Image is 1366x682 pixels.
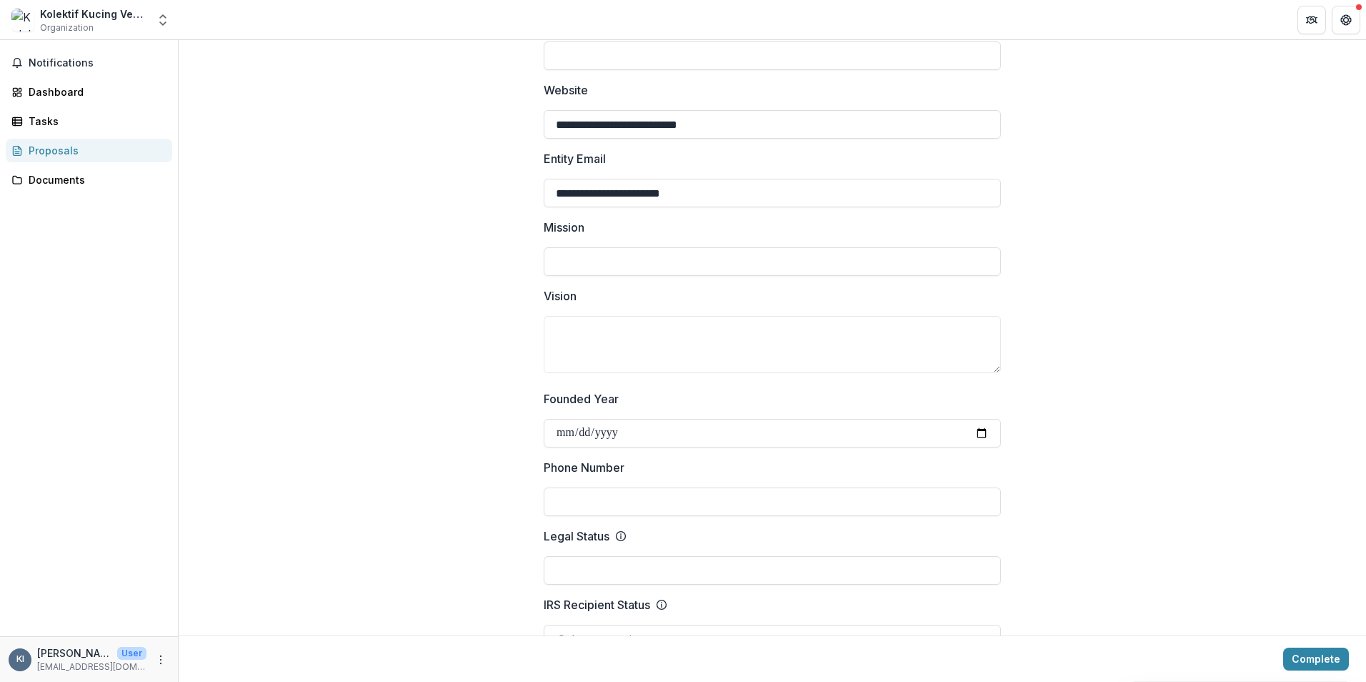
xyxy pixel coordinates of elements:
[6,168,172,192] a: Documents
[544,528,609,545] p: Legal Status
[153,6,173,34] button: Open entity switcher
[152,651,169,668] button: More
[1297,6,1326,34] button: Partners
[40,21,94,34] span: Organization
[29,57,166,69] span: Notifications
[544,81,588,99] p: Website
[6,51,172,74] button: Notifications
[37,646,111,661] p: [PERSON_NAME]
[29,84,161,99] div: Dashboard
[544,596,650,613] p: IRS Recipient Status
[544,219,584,236] p: Mission
[29,172,161,187] div: Documents
[37,661,146,673] p: [EMAIL_ADDRESS][DOMAIN_NAME]
[544,459,624,476] p: Phone Number
[40,6,147,21] div: Kolektif Kucing Ventures
[544,287,577,305] p: Vision
[544,150,606,167] p: Entity Email
[6,80,172,104] a: Dashboard
[11,9,34,31] img: Kolektif Kucing Ventures
[6,139,172,162] a: Proposals
[1283,648,1349,671] button: Complete
[1332,6,1360,34] button: Get Help
[29,143,161,158] div: Proposals
[16,655,24,664] div: Khairina Ibrahim
[117,647,146,660] p: User
[544,390,619,407] p: Founded Year
[6,109,172,133] a: Tasks
[29,114,161,129] div: Tasks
